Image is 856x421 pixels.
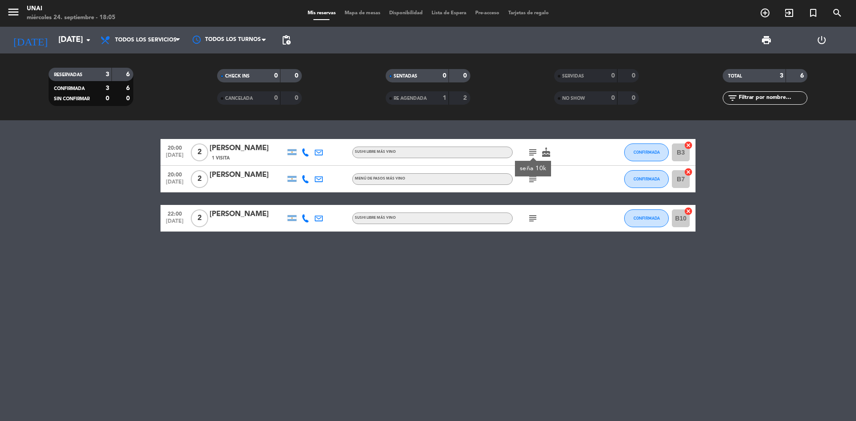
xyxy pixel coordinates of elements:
[7,5,20,22] button: menu
[611,95,615,101] strong: 0
[632,95,637,101] strong: 0
[106,85,109,91] strong: 3
[611,73,615,79] strong: 0
[191,143,208,161] span: 2
[27,13,115,22] div: miércoles 24. septiembre - 18:05
[54,73,82,77] span: RESERVADAS
[106,71,109,78] strong: 3
[463,95,469,101] strong: 2
[562,74,584,78] span: SERVIDAS
[832,8,843,18] i: search
[634,150,660,155] span: CONFIRMADA
[463,73,469,79] strong: 0
[303,11,340,16] span: Mis reservas
[504,11,553,16] span: Tarjetas de regalo
[295,73,300,79] strong: 0
[126,85,132,91] strong: 6
[7,5,20,19] i: menu
[394,74,417,78] span: SENTADAS
[274,73,278,79] strong: 0
[225,96,253,101] span: CANCELADA
[527,147,538,158] i: subject
[7,30,54,50] i: [DATE]
[443,73,446,79] strong: 0
[225,74,250,78] span: CHECK INS
[126,71,132,78] strong: 6
[684,168,693,176] i: cancel
[164,179,186,189] span: [DATE]
[164,142,186,152] span: 20:00
[520,164,547,173] div: seña 10k
[355,177,405,180] span: MENÚ DE PASOS MÁS VINO
[295,95,300,101] strong: 0
[115,37,177,43] span: Todos los servicios
[274,95,278,101] strong: 0
[624,143,669,161] button: CONFIRMADA
[684,207,693,216] i: cancel
[355,216,396,220] span: SUSHI LIBRE MÁS VINO
[541,147,551,158] i: cake
[816,35,827,45] i: power_settings_new
[355,150,396,154] span: SUSHI LIBRE MÁS VINO
[808,8,819,18] i: turned_in_not
[728,74,742,78] span: TOTAL
[210,208,285,220] div: [PERSON_NAME]
[794,27,849,53] div: LOG OUT
[738,93,807,103] input: Filtrar por nombre...
[780,73,783,79] strong: 3
[632,73,637,79] strong: 0
[427,11,471,16] span: Lista de Espera
[624,170,669,188] button: CONFIRMADA
[562,96,585,101] span: NO SHOW
[684,141,693,150] i: cancel
[83,35,94,45] i: arrow_drop_down
[340,11,385,16] span: Mapa de mesas
[191,209,208,227] span: 2
[471,11,504,16] span: Pre-acceso
[760,8,770,18] i: add_circle_outline
[126,95,132,102] strong: 0
[634,176,660,181] span: CONFIRMADA
[634,216,660,221] span: CONFIRMADA
[164,218,186,229] span: [DATE]
[784,8,794,18] i: exit_to_app
[385,11,427,16] span: Disponibilidad
[210,169,285,181] div: [PERSON_NAME]
[164,208,186,218] span: 22:00
[394,96,427,101] span: RE AGENDADA
[800,73,806,79] strong: 6
[54,97,90,101] span: SIN CONFIRMAR
[164,152,186,163] span: [DATE]
[761,35,772,45] span: print
[443,95,446,101] strong: 1
[54,86,85,91] span: CONFIRMADA
[527,213,538,224] i: subject
[210,143,285,154] div: [PERSON_NAME]
[624,209,669,227] button: CONFIRMADA
[212,155,230,162] span: 1 Visita
[527,174,538,184] i: subject
[281,35,292,45] span: pending_actions
[164,169,186,179] span: 20:00
[191,170,208,188] span: 2
[27,4,115,13] div: Unai
[727,93,738,103] i: filter_list
[106,95,109,102] strong: 0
